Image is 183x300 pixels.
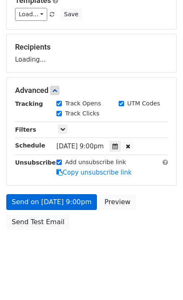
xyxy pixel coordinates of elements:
[6,194,97,210] a: Send on [DATE] 9:00pm
[141,260,183,300] iframe: Chat Widget
[56,142,104,150] span: [DATE] 9:00pm
[15,159,56,166] strong: Unsubscribe
[56,169,132,176] a: Copy unsubscribe link
[15,100,43,107] strong: Tracking
[15,86,168,95] h5: Advanced
[15,42,168,52] h5: Recipients
[65,109,99,118] label: Track Clicks
[15,8,47,21] a: Load...
[99,194,136,210] a: Preview
[15,126,36,133] strong: Filters
[127,99,160,108] label: UTM Codes
[15,142,45,149] strong: Schedule
[141,260,183,300] div: 聊天小组件
[15,42,168,64] div: Loading...
[65,158,126,167] label: Add unsubscribe link
[60,8,82,21] button: Save
[65,99,101,108] label: Track Opens
[6,214,70,230] a: Send Test Email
